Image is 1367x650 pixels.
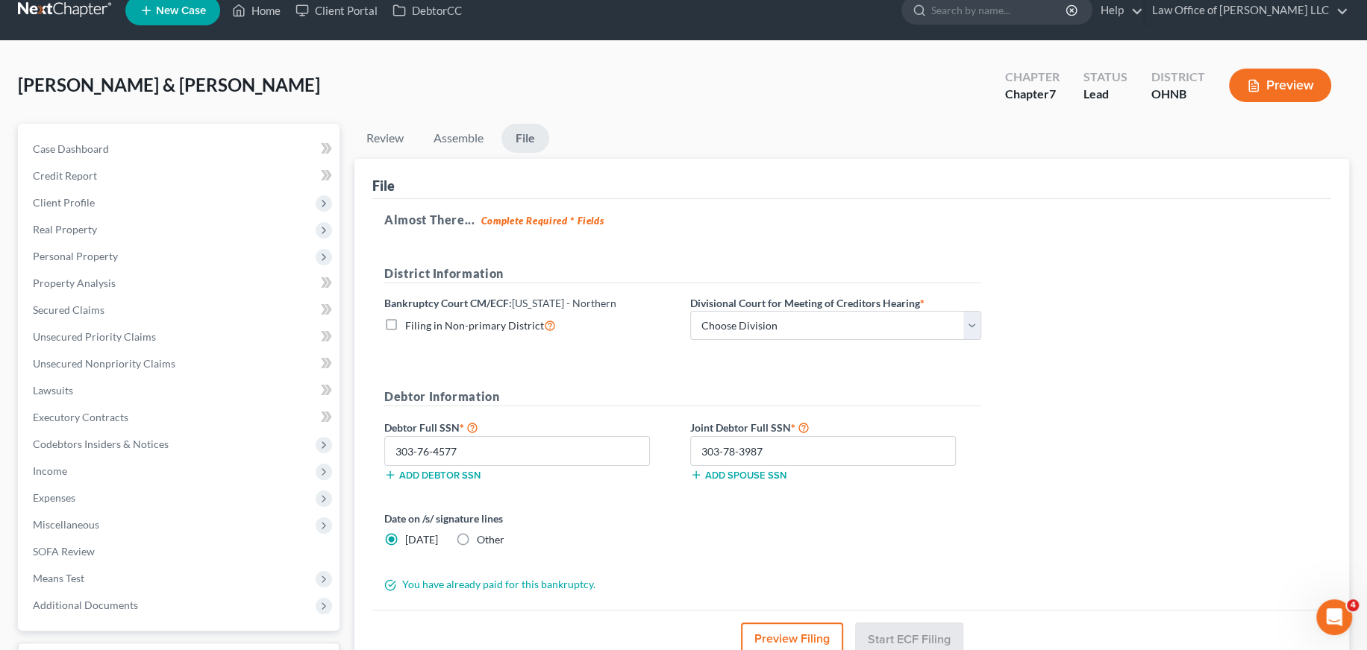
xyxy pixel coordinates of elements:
[1049,86,1056,101] span: 7
[33,330,156,343] span: Unsecured Priority Claims
[377,418,683,436] label: Debtor Full SSN
[21,350,340,377] a: Unsecured Nonpriority Claims
[33,464,67,477] span: Income
[156,5,206,16] span: New Case
[21,136,340,162] a: Case Dashboard
[21,270,340,297] a: Property Analysis
[372,177,395,195] div: File
[690,436,956,466] input: XXX-XX-XXXX
[33,545,95,558] span: SOFA Review
[512,297,616,309] span: [US_STATE] - Northern
[33,491,75,504] span: Expenses
[384,211,1319,229] h5: Almost There...
[384,265,981,283] h5: District Information
[384,295,616,311] label: Bankruptcy Court CM/ECF:
[477,533,504,546] span: Other
[501,124,549,153] a: File
[405,533,438,546] span: [DATE]
[18,74,320,95] span: [PERSON_NAME] & [PERSON_NAME]
[33,250,118,262] span: Personal Property
[33,169,97,182] span: Credit Report
[33,303,104,316] span: Secured Claims
[1229,69,1331,102] button: Preview
[21,404,340,431] a: Executory Contracts
[354,124,416,153] a: Review
[377,577,989,592] div: You have already paid for this bankruptcy.
[1005,69,1060,86] div: Chapter
[1083,86,1127,103] div: Lead
[1005,86,1060,103] div: Chapter
[1151,69,1205,86] div: District
[384,436,650,466] input: XXX-XX-XXXX
[21,377,340,404] a: Lawsuits
[33,142,109,155] span: Case Dashboard
[1347,599,1359,611] span: 4
[33,411,128,423] span: Executory Contracts
[683,418,989,436] label: Joint Debtor Full SSN
[1151,86,1205,103] div: OHNB
[33,357,175,370] span: Unsecured Nonpriority Claims
[690,295,925,311] label: Divisional Court for Meeting of Creditors Hearing
[384,511,675,526] label: Date on /s/ signature lines
[481,215,604,227] strong: Complete Required * Fields
[33,223,97,236] span: Real Property
[405,319,544,332] span: Filing in Non-primary District
[1083,69,1127,86] div: Status
[21,538,340,565] a: SOFA Review
[33,384,73,397] span: Lawsuits
[384,388,981,406] h5: Debtor Information
[21,162,340,189] a: Credit Report
[33,572,84,584] span: Means Test
[33,277,116,289] span: Property Analysis
[33,196,95,209] span: Client Profile
[384,469,481,481] button: Add debtor SSN
[33,438,169,450] span: Codebtors Insiders & Notices
[690,469,786,481] button: Add spouse SSN
[422,124,495,153] a: Assemble
[1316,599,1352,635] iframe: Intercom live chat
[33,518,99,531] span: Miscellaneous
[21,324,340,350] a: Unsecured Priority Claims
[21,297,340,324] a: Secured Claims
[33,599,138,611] span: Additional Documents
